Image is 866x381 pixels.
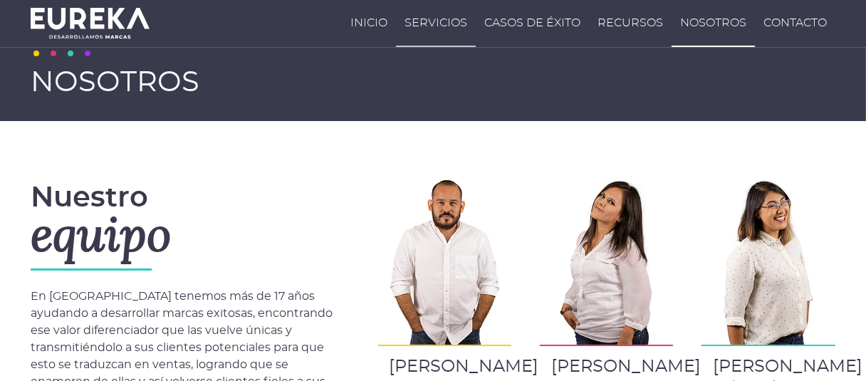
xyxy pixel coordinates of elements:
[540,178,673,346] img: 8b1a61e.jpg
[31,184,350,271] div: Nuestro
[31,67,835,98] h1: Nosotros
[31,206,171,266] span: equipo
[800,313,859,374] iframe: Cliengo Widget
[390,357,500,376] div: [PERSON_NAME]
[713,357,823,376] div: [PERSON_NAME]
[378,178,511,346] img: 146c7a1.jpg
[701,178,835,346] img: c7a2080.jpg
[551,357,662,376] div: [PERSON_NAME]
